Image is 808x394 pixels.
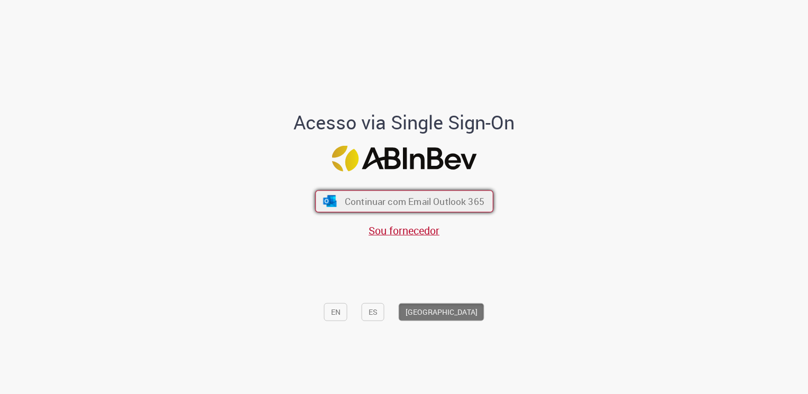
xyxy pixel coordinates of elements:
[322,195,337,207] img: ícone Azure/Microsoft 360
[324,303,347,321] button: EN
[315,190,493,212] button: ícone Azure/Microsoft 360 Continuar com Email Outlook 365
[399,303,484,321] button: [GEOGRAPHIC_DATA]
[344,195,484,207] span: Continuar com Email Outlook 365
[258,112,551,133] h1: Acesso via Single Sign-On
[332,145,476,171] img: Logo ABInBev
[369,223,439,237] a: Sou fornecedor
[362,303,384,321] button: ES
